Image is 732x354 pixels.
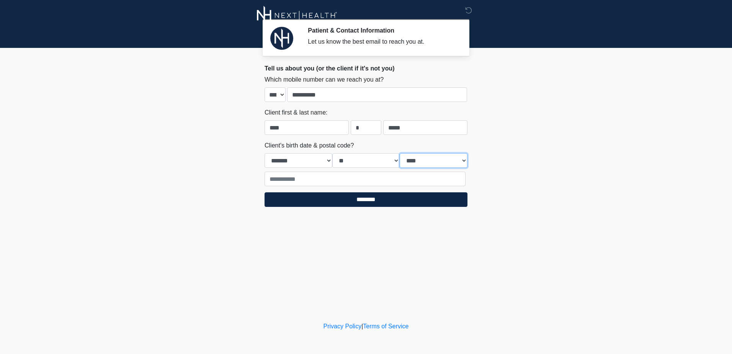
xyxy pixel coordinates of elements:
[257,6,337,25] img: Next Beauty Logo
[265,65,467,72] h2: Tell us about you (or the client if it's not you)
[265,75,384,84] label: Which mobile number can we reach you at?
[265,141,354,150] label: Client's birth date & postal code?
[265,108,328,117] label: Client first & last name:
[361,323,363,329] a: |
[324,323,362,329] a: Privacy Policy
[363,323,408,329] a: Terms of Service
[308,37,456,46] div: Let us know the best email to reach you at.
[270,27,293,50] img: Agent Avatar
